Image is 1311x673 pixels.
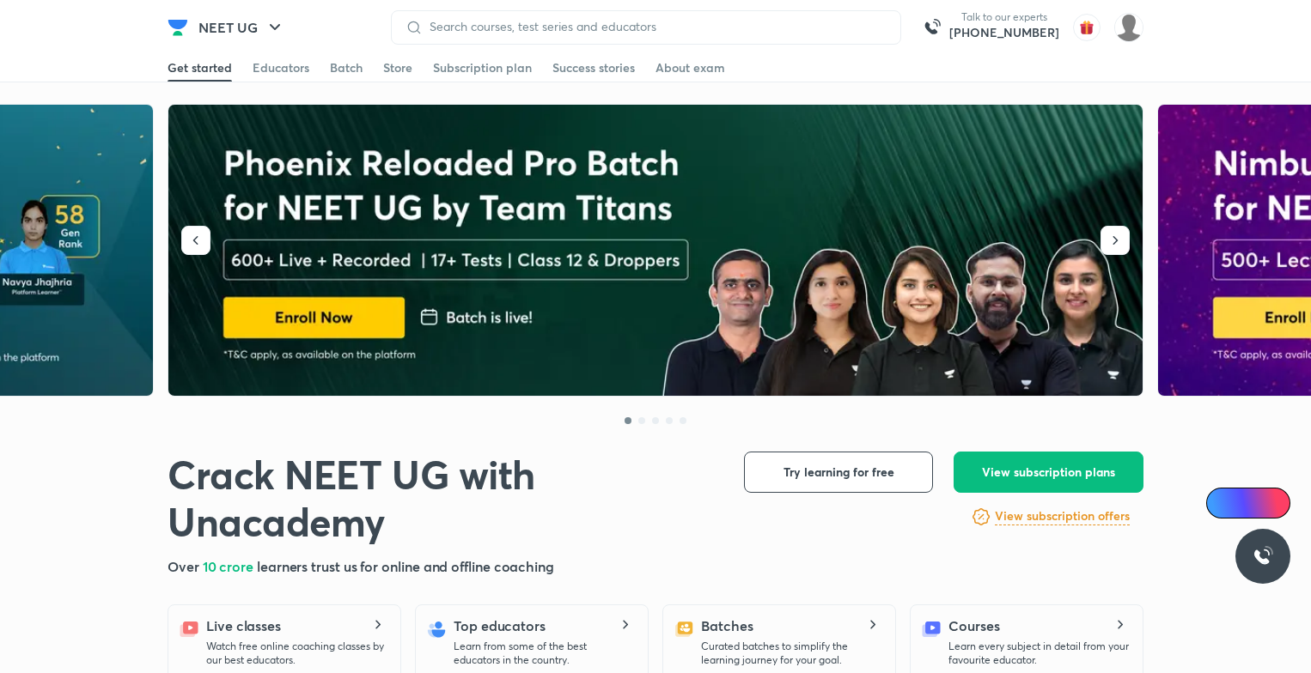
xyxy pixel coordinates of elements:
[552,54,635,82] a: Success stories
[168,59,232,76] div: Get started
[253,59,309,76] div: Educators
[257,557,554,575] span: learners trust us for online and offline coaching
[383,59,412,76] div: Store
[203,557,257,575] span: 10 crore
[949,10,1059,24] p: Talk to our experts
[552,59,635,76] div: Success stories
[168,17,188,38] img: Company Logo
[433,54,532,82] a: Subscription plan
[433,59,532,76] div: Subscription plan
[1206,488,1290,518] a: Ai Doubts
[253,54,309,82] a: Educators
[701,615,753,636] h5: Batches
[423,20,887,33] input: Search courses, test series and educators
[1216,496,1230,510] img: Icon
[784,464,894,481] span: Try learning for free
[206,640,387,667] p: Watch free online coaching classes by our best educators.
[330,59,363,76] div: Batch
[206,615,281,636] h5: Live classes
[915,10,949,45] img: call-us
[454,640,634,667] p: Learn from some of the best educators in the country.
[995,507,1130,525] h6: View subscription offers
[701,640,881,667] p: Curated batches to simplify the learning journey for your goal.
[168,452,716,546] h1: Crack NEET UG with Unacademy
[655,59,725,76] div: About exam
[995,506,1130,527] a: View subscription offers
[1114,13,1143,42] img: shruti gupta
[383,54,412,82] a: Store
[1253,546,1273,567] img: ttu
[948,640,1129,667] p: Learn every subject in detail from your favourite educator.
[188,10,296,45] button: NEET UG
[168,557,203,575] span: Over
[948,615,999,636] h5: Courses
[655,54,725,82] a: About exam
[168,54,232,82] a: Get started
[1235,496,1280,510] span: Ai Doubts
[949,24,1059,41] a: [PHONE_NUMBER]
[330,54,363,82] a: Batch
[954,452,1143,493] button: View subscription plans
[1073,14,1101,41] img: avatar
[744,452,933,493] button: Try learning for free
[982,464,1115,481] span: View subscription plans
[454,615,546,636] h5: Top educators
